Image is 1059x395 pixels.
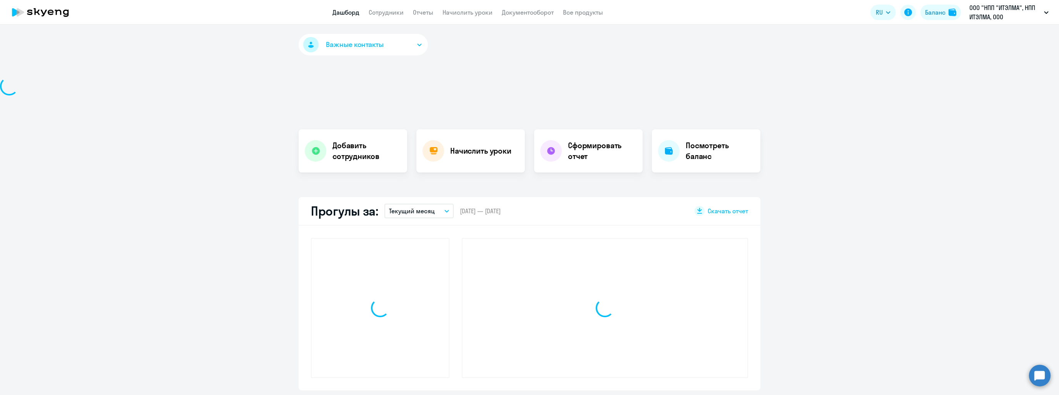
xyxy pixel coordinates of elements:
h4: Посмотреть баланс [686,140,754,162]
p: ООО "НПП "ИТЭЛМА", НПП ИТЭЛМА, ООО [969,3,1041,22]
span: [DATE] — [DATE] [460,207,501,215]
h4: Добавить сотрудников [332,140,401,162]
span: Важные контакты [326,40,384,50]
h4: Начислить уроки [450,146,511,156]
a: Сотрудники [369,8,404,16]
a: Начислить уроки [443,8,493,16]
div: Баланс [925,8,945,17]
a: Документооборот [502,8,554,16]
a: Дашборд [332,8,359,16]
h2: Прогулы за: [311,203,378,219]
p: Текущий месяц [389,206,435,216]
a: Все продукты [563,8,603,16]
button: Текущий месяц [384,204,454,218]
button: ООО "НПП "ИТЭЛМА", НПП ИТЭЛМА, ООО [965,3,1052,22]
button: Важные контакты [299,34,428,55]
h4: Сформировать отчет [568,140,636,162]
img: balance [949,8,956,16]
span: Скачать отчет [708,207,748,215]
button: Балансbalance [920,5,961,20]
span: RU [876,8,883,17]
a: Отчеты [413,8,433,16]
button: RU [870,5,896,20]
